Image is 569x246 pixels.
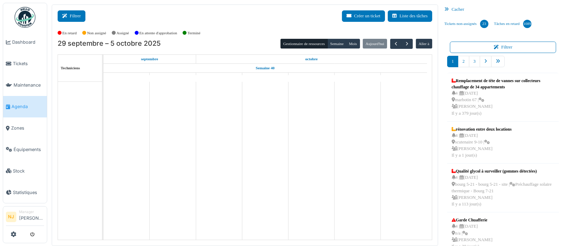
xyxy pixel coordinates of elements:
span: Agenda [11,103,44,110]
a: Tâches en retard [491,15,534,33]
a: 3 [469,56,480,67]
a: 30 septembre 2025 [165,73,181,81]
div: Qualité glycol à surveiller (gommes détectées) [452,168,554,174]
a: Équipements [3,139,47,160]
label: Assigné [117,30,129,36]
button: Aujourd'hui [363,39,387,49]
span: Dashboard [12,39,44,45]
span: Zones [11,125,44,131]
li: NJ [6,212,16,222]
a: Dashboard [3,32,47,53]
a: 1 octobre 2025 [212,73,226,81]
label: En retard [62,30,77,36]
button: Suivant [401,39,413,49]
div: Manager [19,209,44,214]
button: Semaine [327,39,346,49]
label: Terminé [187,30,200,36]
button: Filtrer [450,42,556,53]
a: 1 [447,56,458,67]
span: Équipements [14,146,44,153]
img: Badge_color-CXgf-gQk.svg [15,7,35,28]
div: Remplacement de tête de vannes sur collecteurs chauffage de 34 appartements [452,78,554,90]
a: 29 septembre 2025 [139,55,160,63]
div: 23 [480,20,488,28]
div: 4 | [DATE] marbotin 67 | [PERSON_NAME] Il y a 379 jour(s) [452,90,554,117]
a: Statistiques [3,182,47,203]
nav: pager [447,56,559,73]
button: Mois [346,39,360,49]
a: 1 octobre 2025 [303,55,319,63]
label: Non assigné [87,30,106,36]
a: Semaine 40 [254,64,276,72]
label: En attente d'approbation [139,30,177,36]
span: Statistiques [13,189,44,196]
span: Techniciens [61,66,80,70]
li: [PERSON_NAME] [19,209,44,224]
a: Stock [3,160,47,182]
a: rénovation entre deux locations 4 |[DATE] scutenaire 9-10 | [PERSON_NAME]Il y a 1 jour(s) [450,124,513,161]
a: Qualité glycol à surveiller (gommes détectées) 4 |[DATE] bourg 5-21 - bourg 5-21 - site |Préchauf... [450,166,556,209]
button: Aller à [416,39,432,49]
a: 4 octobre 2025 [351,73,365,81]
a: Remplacement de tête de vannes sur collecteurs chauffage de 34 appartements 4 |[DATE] marbotin 67... [450,76,556,118]
a: Agenda [3,96,47,117]
button: Filtrer [58,10,85,22]
button: Créer un ticket [342,10,385,22]
button: Précédent [390,39,402,49]
div: Cacher [442,5,564,15]
div: 4 | [DATE] scutenaire 9-10 | [PERSON_NAME] Il y a 1 jour(s) [452,132,512,159]
div: Garde Chuafferie [452,217,493,223]
a: 5 octobre 2025 [397,73,411,81]
span: Maintenance [14,82,44,88]
span: Tickets [13,60,44,67]
a: Tickets non-assignés [442,15,491,33]
div: 4 | [DATE] bourg 5-21 - bourg 5-21 - site | Préchauffage solaire thermique - Bourg 7-21 [PERSON_N... [452,174,554,208]
div: 1089 [523,20,532,28]
button: Gestionnaire de ressources [281,39,328,49]
a: Zones [3,117,47,139]
div: rénovation entre deux locations [452,126,512,132]
a: 29 septembre 2025 [119,73,134,81]
a: NJ Manager[PERSON_NAME] [6,209,44,226]
a: 3 octobre 2025 [305,73,318,81]
span: Stock [13,168,44,174]
h2: 29 septembre – 5 octobre 2025 [58,39,161,48]
a: Tickets [3,53,47,74]
a: 2 octobre 2025 [259,73,271,81]
a: Maintenance [3,74,47,96]
button: Liste des tâches [388,10,432,22]
a: 2 [458,56,469,67]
